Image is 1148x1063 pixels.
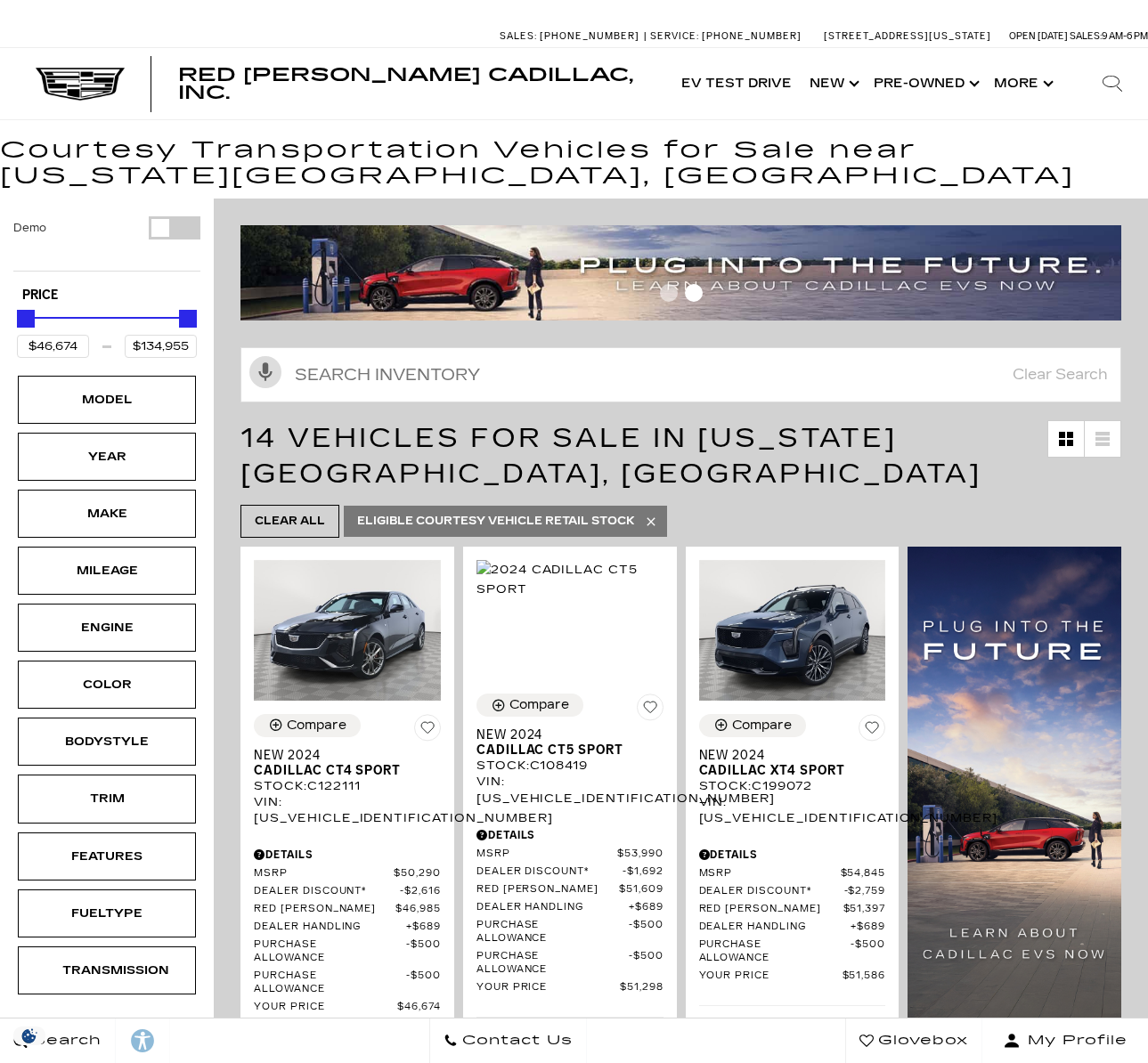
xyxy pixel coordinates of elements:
[62,447,151,467] div: Year
[254,867,394,880] span: MSRP
[254,748,441,778] a: New 2024Cadillac CT4 Sport
[476,919,629,945] span: Purchase Allowance
[476,727,650,742] span: New 2024
[62,561,151,580] div: Mileage
[18,547,196,595] div: MileageMileage
[62,618,151,637] div: Engine
[254,1001,441,1014] a: Your Price $46,674
[178,66,655,101] a: Red [PERSON_NAME] Cadillac, Inc.
[1009,30,1068,42] span: Open [DATE]
[18,433,196,481] div: YearYear
[429,1018,587,1063] a: Contact Us
[17,310,35,328] div: Minimum Price
[476,848,617,861] span: MSRP
[851,938,885,965] span: $500
[9,1026,50,1045] section: Click to Open Cookie Consent Modal
[249,356,281,388] svg: Click to toggle on voice search
[476,901,664,914] a: Dealer Handling $689
[660,284,678,302] span: Go to slide 1
[13,219,46,237] label: Demo
[240,225,1135,321] a: ev-blog-post-banners4
[476,865,623,879] span: Dealer Discount*
[476,694,583,717] button: Compare Vehicle
[540,30,639,42] span: [PHONE_NUMBER]
[254,748,427,763] span: New 2024
[476,883,664,897] a: Red [PERSON_NAME] $51,609
[702,30,802,42] span: [PHONE_NUMBER]
[644,31,806,41] a: Service: [PHONE_NUMBER]
[476,774,664,806] div: VIN: [US_VEHICLE_IDENTIFICATION_NUMBER]
[985,48,1059,119] button: More
[22,288,191,304] h5: Price
[18,604,196,652] div: EngineEngine
[476,727,664,758] a: New 2024Cadillac CT5 Sport
[62,789,151,808] div: Trim
[509,697,569,713] div: Compare
[617,848,664,861] span: $53,990
[18,718,196,766] div: BodystyleBodystyle
[699,903,843,916] span: Red [PERSON_NAME]
[254,885,400,898] span: Dealer Discount*
[18,490,196,538] div: MakeMake
[254,970,441,996] a: Purchase Allowance $500
[1102,30,1148,42] span: 9 AM-6 PM
[637,694,664,727] button: Save Vehicle
[1070,30,1102,42] span: Sales:
[982,1018,1148,1063] button: Open user profile menu
[476,981,664,994] a: Your Price $51,298
[476,981,620,994] span: Your Price
[859,714,885,748] button: Save Vehicle
[240,347,1121,402] input: Search Inventory
[672,48,801,119] a: EV Test Drive
[18,376,196,424] div: ModelModel
[699,748,886,778] a: New 2024Cadillac XT4 Sport
[18,775,196,823] div: TrimTrim
[500,30,537,42] span: Sales:
[62,675,151,694] div: Color
[254,778,441,794] div: Stock : C122111
[699,867,886,880] a: MSRP $54,845
[843,970,886,983] span: $51,586
[62,847,151,866] div: Features
[699,938,886,965] a: Purchase Allowance $500
[406,938,441,965] span: $500
[699,938,851,965] span: Purchase Allowance
[28,1028,102,1053] span: Search
[395,903,441,916] span: $46,985
[844,885,886,898] span: $2,759
[685,284,703,302] span: Go to slide 2
[801,48,865,119] a: New
[36,68,125,101] img: Cadillac Dark Logo with Cadillac White Text
[254,903,441,916] a: Red [PERSON_NAME] $46,985
[629,901,664,914] span: $689
[397,1001,441,1014] span: $46,674
[865,48,985,119] a: Pre-Owned
[629,919,664,945] span: $500
[254,763,427,778] span: Cadillac CT4 Sport
[458,1028,573,1053] span: Contact Us
[254,938,406,965] span: Purchase Allowance
[62,961,151,980] div: Transmission
[699,560,886,700] img: 2024 Cadillac XT4 Sport
[62,904,151,923] div: Fueltype
[254,938,441,965] a: Purchase Allowance $500
[476,950,664,977] a: Purchase Allowance $500
[287,718,346,734] div: Compare
[254,970,406,996] span: Purchase Allowance
[699,714,806,737] button: Compare Vehicle
[13,216,200,271] div: Filter by Vehicle Type
[824,30,991,42] a: [STREET_ADDRESS][US_STATE]
[874,1028,968,1053] span: Glovebox
[732,718,792,734] div: Compare
[699,763,873,778] span: Cadillac XT4 Sport
[629,950,664,977] span: $500
[17,304,197,358] div: Price
[476,865,664,879] a: Dealer Discount* $1,692
[476,950,629,977] span: Purchase Allowance
[476,758,664,774] div: Stock : C108419
[414,714,441,748] button: Save Vehicle
[394,867,441,880] span: $50,290
[357,510,635,532] span: Eligible Courtesy Vehicle Retail Stock
[476,560,664,599] img: 2024 Cadillac CT5 Sport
